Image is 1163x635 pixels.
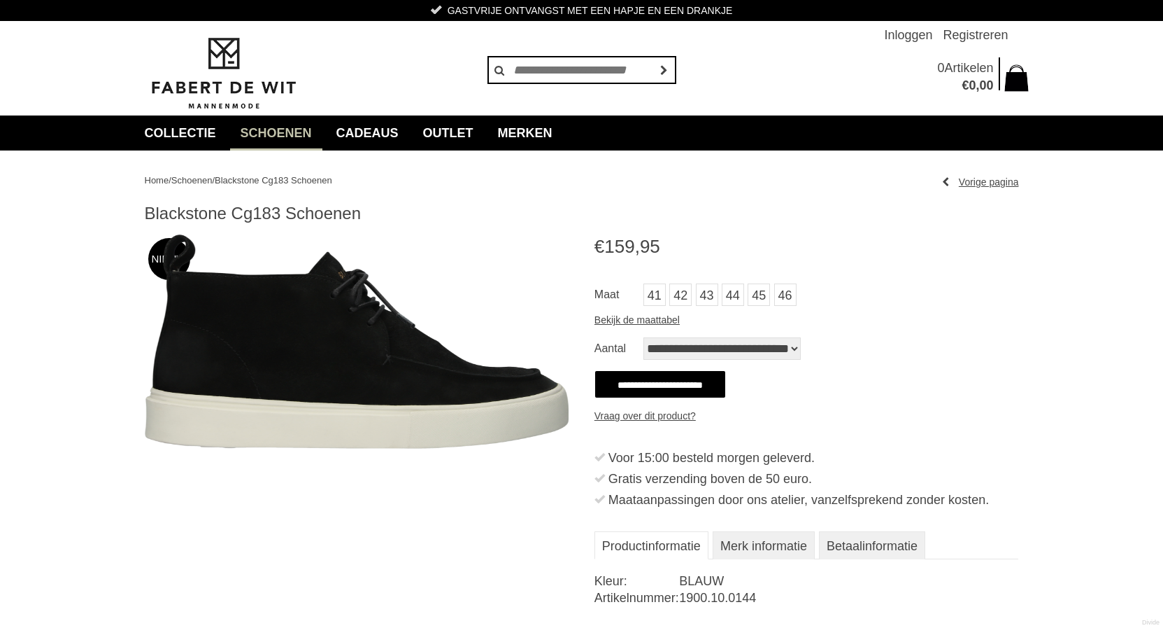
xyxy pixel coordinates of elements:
[413,116,484,151] a: Outlet
[937,61,944,75] span: 0
[608,468,1019,489] div: Gratis verzending boven de 50 euro.
[979,78,993,92] span: 00
[487,116,563,151] a: Merken
[942,172,1019,193] a: Vorige pagina
[640,236,660,257] span: 95
[604,236,634,257] span: 159
[696,284,718,306] a: 43
[748,284,770,306] a: 45
[215,175,332,186] a: Blackstone Cg183 Schoenen
[230,116,322,151] a: Schoenen
[326,116,409,151] a: Cadeaus
[594,573,679,589] dt: Kleur:
[669,284,692,306] a: 42
[643,284,666,306] a: 41
[594,489,1019,510] li: Maataanpassingen door ons atelier, vanzelfsprekend zonder kosten.
[145,203,1019,224] h1: Blackstone Cg183 Schoenen
[171,175,213,186] a: Schoenen
[943,21,1008,49] a: Registreren
[594,284,1019,309] ul: Maat
[944,61,993,75] span: Artikelen
[594,337,643,360] label: Aantal
[594,309,680,330] a: Bekijk de maattabel
[884,21,932,49] a: Inloggen
[969,78,976,92] span: 0
[212,175,215,186] span: /
[713,531,815,559] a: Merk informatie
[679,573,1018,589] dd: BLAUW
[594,531,708,559] a: Productinformatie
[594,405,696,426] a: Vraag over dit product?
[145,235,569,449] img: Blackstone Cg183 Schoenen
[169,175,171,186] span: /
[594,236,604,257] span: €
[819,531,925,559] a: Betaalinformatie
[976,78,979,92] span: ,
[635,236,640,257] span: ,
[145,175,169,186] a: Home
[134,116,227,151] a: collectie
[962,78,969,92] span: €
[1142,614,1160,631] a: Divide
[679,589,1018,606] dd: 1900.10.0144
[608,447,1019,468] div: Voor 15:00 besteld morgen geleverd.
[722,284,744,306] a: 44
[594,589,679,606] dt: Artikelnummer:
[145,36,302,111] img: Fabert de Wit
[774,284,797,306] a: 46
